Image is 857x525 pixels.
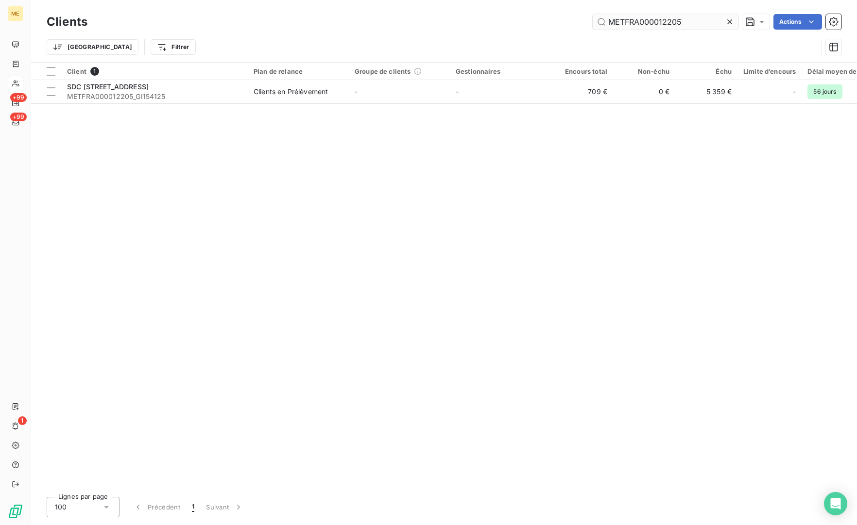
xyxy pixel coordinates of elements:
[619,67,669,75] div: Non-échu
[773,14,822,30] button: Actions
[456,87,459,96] span: -
[47,39,138,55] button: [GEOGRAPHIC_DATA]
[355,67,411,75] span: Groupe de clients
[807,84,842,99] span: 56 jours
[557,67,607,75] div: Encours total
[613,80,675,103] td: 0 €
[254,87,328,97] div: Clients en Prélèvement
[456,67,545,75] div: Gestionnaires
[8,115,23,130] a: +99
[55,502,67,512] span: 100
[8,95,23,111] a: +99
[90,67,99,76] span: 1
[186,497,200,517] button: 1
[67,67,86,75] span: Client
[593,14,738,30] input: Rechercher
[67,92,242,101] span: METFRA000012205_GI154125
[192,502,194,512] span: 1
[824,492,847,515] div: Open Intercom Messenger
[10,113,27,121] span: +99
[551,80,613,103] td: 709 €
[743,67,796,75] div: Limite d’encours
[793,87,796,97] span: -
[681,67,732,75] div: Échu
[355,87,358,96] span: -
[67,82,149,91] span: SDC [STREET_ADDRESS]
[18,416,27,425] span: 1
[8,6,23,21] div: ME
[254,67,343,75] div: Plan de relance
[10,93,27,102] span: +99
[151,39,195,55] button: Filtrer
[200,497,249,517] button: Suivant
[47,13,87,31] h3: Clients
[8,504,23,519] img: Logo LeanPay
[675,80,737,103] td: 5 359 €
[127,497,186,517] button: Précédent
